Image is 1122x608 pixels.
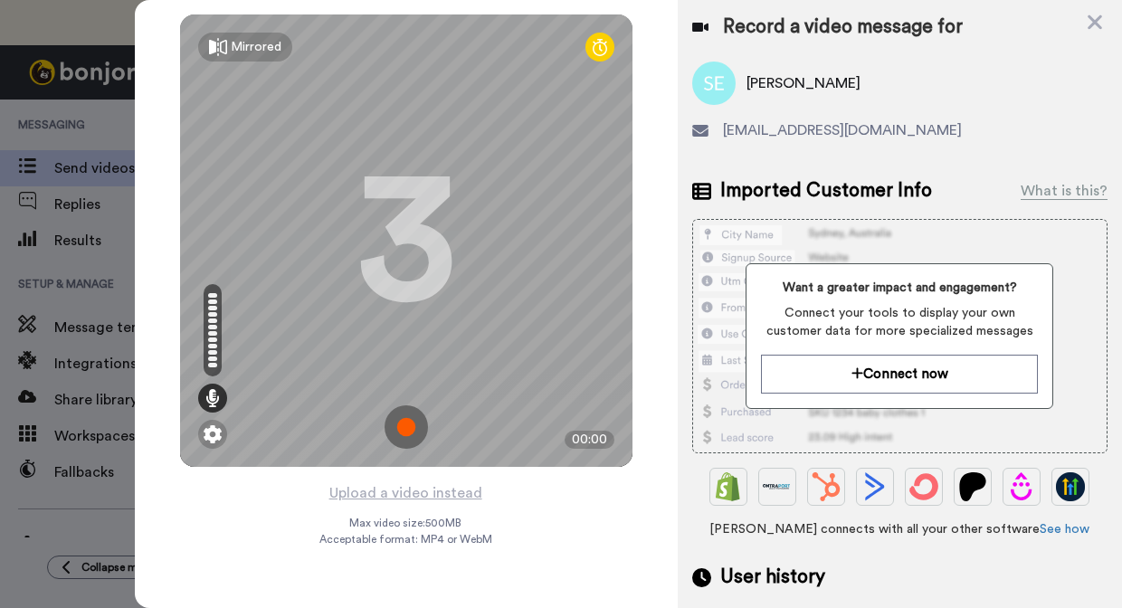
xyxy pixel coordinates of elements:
a: See how [1040,523,1089,536]
div: What is this? [1021,180,1108,202]
button: Connect now [761,355,1038,394]
span: [PERSON_NAME] connects with all your other software [692,520,1108,538]
div: 3 [357,173,456,309]
span: Want a greater impact and engagement? [761,279,1038,297]
img: Profile image for Amy [41,52,70,81]
img: Drip [1007,472,1036,501]
img: Ontraport [763,472,792,501]
img: ConvertKit [909,472,938,501]
button: Upload a video instead [324,481,488,505]
p: Message from Amy, sent 10w ago [79,68,274,84]
div: 00:00 [565,431,614,449]
p: Hi Filly, We hope you and your customers have been having a great time with [PERSON_NAME] so far.... [79,50,274,68]
span: Connect your tools to display your own customer data for more specialized messages [761,304,1038,340]
img: Hubspot [812,472,841,501]
img: ic_record_start.svg [385,405,428,449]
span: Max video size: 500 MB [350,516,462,530]
img: ActiveCampaign [861,472,889,501]
span: Acceptable format: MP4 or WebM [319,532,492,546]
img: Shopify [714,472,743,501]
div: message notification from Amy, 10w ago. Hi Filly, We hope you and your customers have been having... [27,36,335,98]
span: User history [720,564,825,591]
span: Imported Customer Info [720,177,932,204]
img: ic_gear.svg [204,425,222,443]
img: GoHighLevel [1056,472,1085,501]
img: Patreon [958,472,987,501]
